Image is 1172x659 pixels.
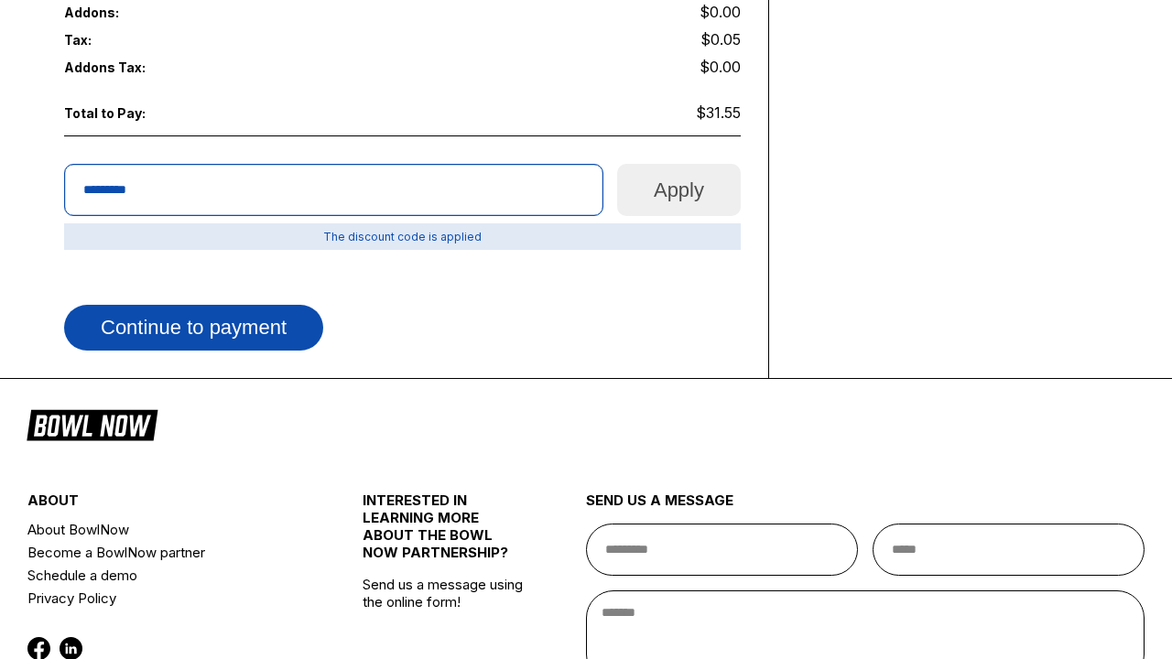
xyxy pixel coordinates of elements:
span: Tax: [64,32,200,48]
span: $0.00 [700,3,741,21]
span: Total to Pay: [64,105,200,121]
button: Continue to payment [64,305,323,351]
a: Become a BowlNow partner [27,541,307,564]
span: $31.55 [696,103,741,122]
span: $0.00 [700,58,741,76]
a: Schedule a demo [27,564,307,587]
span: Addons: [64,5,200,20]
span: Addons Tax: [64,59,200,75]
div: about [27,492,307,518]
span: The discount code is applied [64,223,741,250]
span: $0.05 [700,30,741,49]
a: Privacy Policy [27,587,307,610]
a: About BowlNow [27,518,307,541]
div: INTERESTED IN LEARNING MORE ABOUT THE BOWL NOW PARTNERSHIP? [363,492,530,576]
button: Apply [617,164,741,216]
div: send us a message [586,492,1145,524]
